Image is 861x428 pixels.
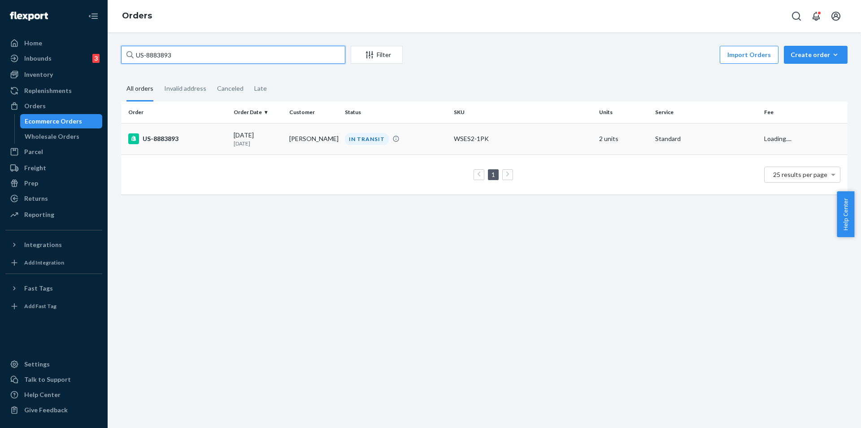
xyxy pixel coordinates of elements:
[230,101,286,123] th: Order Date
[454,134,592,143] div: WSES2-1PK
[5,403,102,417] button: Give Feedback
[5,281,102,296] button: Fast Tags
[20,129,103,144] a: Wholesale Orders
[25,117,82,126] div: Ecommerce Orders
[126,77,153,101] div: All orders
[122,11,152,21] a: Orders
[5,145,102,159] a: Parcel
[351,46,403,64] button: Filter
[761,101,848,123] th: Fee
[234,131,282,147] div: [DATE]
[490,171,497,178] a: Page 1 is your current page
[5,176,102,190] a: Prep
[24,302,57,310] div: Add Fast Tag
[20,114,103,128] a: Ecommerce Orders
[115,3,159,29] ol: breadcrumbs
[24,163,46,172] div: Freight
[24,210,54,219] div: Reporting
[24,70,53,79] div: Inventory
[128,133,226,144] div: US-8883893
[5,207,102,222] a: Reporting
[24,375,71,384] div: Talk to Support
[25,132,79,141] div: Wholesale Orders
[341,101,450,123] th: Status
[289,108,338,116] div: Customer
[596,101,651,123] th: Units
[5,67,102,82] a: Inventory
[784,46,848,64] button: Create order
[351,50,402,59] div: Filter
[5,256,102,270] a: Add Integration
[652,101,761,123] th: Service
[10,12,48,21] img: Flexport logo
[720,46,778,64] button: Import Orders
[24,406,68,415] div: Give Feedback
[787,7,805,25] button: Open Search Box
[234,140,282,147] p: [DATE]
[5,299,102,313] a: Add Fast Tag
[24,284,53,293] div: Fast Tags
[84,7,102,25] button: Close Navigation
[24,86,72,95] div: Replenishments
[807,7,825,25] button: Open notifications
[5,161,102,175] a: Freight
[5,36,102,50] a: Home
[24,39,42,48] div: Home
[24,194,48,203] div: Returns
[5,388,102,402] a: Help Center
[827,7,845,25] button: Open account menu
[5,84,102,98] a: Replenishments
[345,133,389,145] div: IN TRANSIT
[5,372,102,387] a: Talk to Support
[24,179,38,188] div: Prep
[5,238,102,252] button: Integrations
[24,259,64,266] div: Add Integration
[5,51,102,66] a: Inbounds3
[24,360,50,369] div: Settings
[596,123,651,154] td: 2 units
[24,101,46,110] div: Orders
[254,77,267,100] div: Late
[24,147,43,156] div: Parcel
[773,171,827,178] span: 25 results per page
[24,54,52,63] div: Inbounds
[164,77,206,100] div: Invalid address
[450,101,596,123] th: SKU
[121,46,345,64] input: Search orders
[5,191,102,206] a: Returns
[5,357,102,371] a: Settings
[837,191,854,237] button: Help Center
[5,99,102,113] a: Orders
[217,77,244,100] div: Canceled
[24,240,62,249] div: Integrations
[286,123,341,154] td: [PERSON_NAME]
[655,134,757,143] p: Standard
[24,390,61,399] div: Help Center
[92,54,100,63] div: 3
[121,101,230,123] th: Order
[761,123,848,154] td: Loading....
[791,50,841,59] div: Create order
